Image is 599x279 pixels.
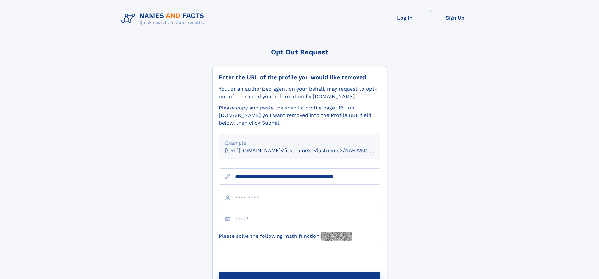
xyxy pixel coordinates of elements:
small: [URL][DOMAIN_NAME]<firstname>_<lastname>/NAF325G-xxxxxxxx [225,148,392,153]
img: Logo Names and Facts [119,10,209,27]
div: Enter the URL of the profile you would like removed [219,74,380,81]
div: You, or an authorized agent on your behalf, may request to opt-out of the sale of your informatio... [219,85,380,100]
label: Please solve the following math function: [219,232,352,241]
a: Log In [380,10,430,25]
div: Example: [225,139,374,147]
div: Please copy and paste the specific profile page URL on [DOMAIN_NAME] you want removed into the Pr... [219,104,380,127]
div: Opt Out Request [212,48,387,56]
a: Sign Up [430,10,480,25]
